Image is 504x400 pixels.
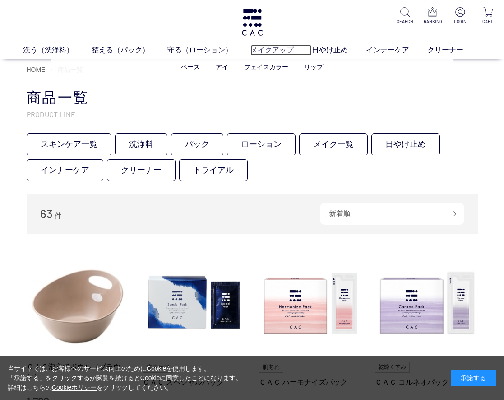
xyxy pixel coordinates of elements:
[52,384,97,391] a: Cookieポリシー
[27,252,129,355] img: ＣＡＣ泡立てボウル（ブラウン）
[479,18,497,25] p: CART
[50,66,85,74] li: 〉
[427,45,481,56] a: クリーナー
[27,88,478,108] h1: 商品一覧
[55,212,62,220] span: 件
[23,45,92,56] a: 洗う（洗浄料）
[179,159,248,181] a: トライアル
[259,252,362,355] img: ＣＡＣ ハーモナイズパック
[424,18,441,25] p: RANKING
[181,63,200,71] a: ベース
[396,7,414,25] a: SEARCH
[27,159,103,181] a: インナーケア
[27,133,111,155] a: スキンケア一覧
[40,207,53,221] span: 63
[216,63,228,71] a: アイ
[250,45,312,56] a: メイクアップ
[479,7,497,25] a: CART
[115,133,167,155] a: 洗浄料
[424,7,441,25] a: RANKING
[107,159,176,181] a: クリーナー
[227,133,296,155] a: ローション
[27,66,46,73] a: HOME
[92,45,167,56] a: 整える（パック）
[240,9,264,36] img: logo
[366,45,427,56] a: インナーケア
[320,203,464,225] div: 新着順
[167,45,250,56] a: 守る（ローション）
[244,63,288,71] a: フェイスカラー
[143,252,245,355] img: ＣＡＣ スペシャルパック
[171,133,223,155] a: パック
[8,364,242,392] div: 当サイトでは、お客様へのサービス向上のためにCookieを使用します。 「承諾する」をクリックするか閲覧を続けるとCookieに同意したことになります。 詳細はこちらの をクリックしてください。
[27,109,478,119] p: PRODUCT LINE
[299,133,368,155] a: メイク一覧
[396,18,414,25] p: SEARCH
[451,370,496,386] div: 承諾する
[451,18,469,25] p: LOGIN
[371,133,440,155] a: 日やけ止め
[375,252,478,355] img: ＣＡＣ コルネオパック
[312,45,366,56] a: 日やけ止め
[451,7,469,25] a: LOGIN
[304,63,323,71] a: リップ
